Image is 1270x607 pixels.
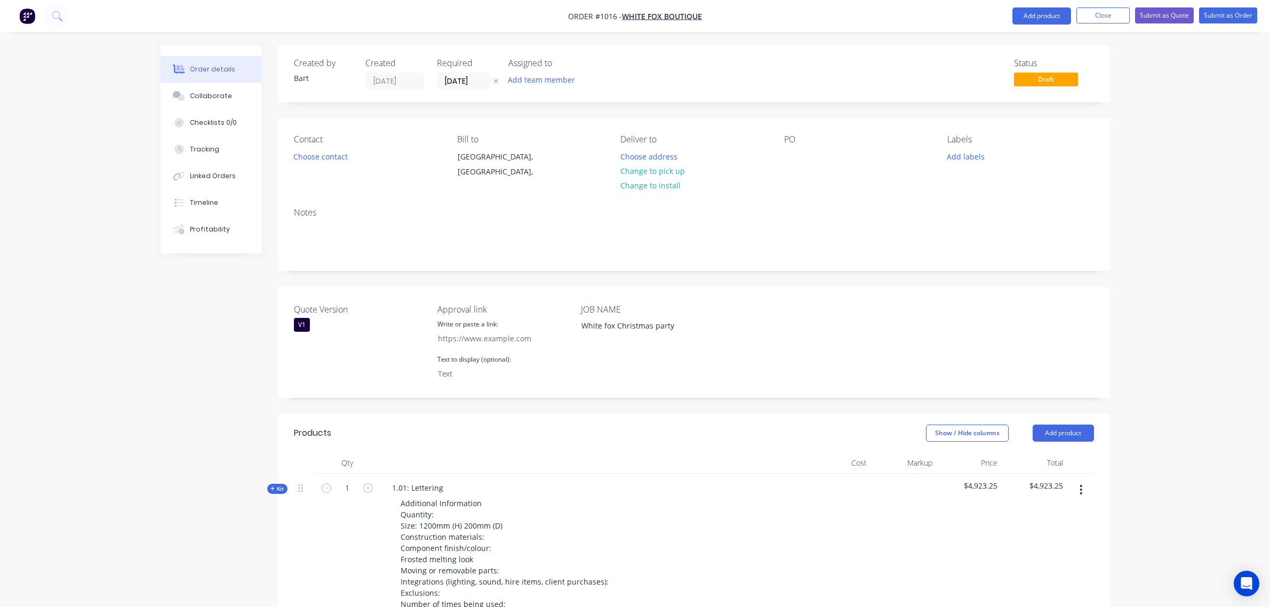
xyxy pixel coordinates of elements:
[581,303,714,316] label: JOB NAME
[941,480,998,491] span: $4,923.25
[287,149,353,163] button: Choose contact
[190,118,237,127] div: Checklists 0/0
[784,134,930,145] div: PO
[508,58,615,68] div: Assigned to
[568,11,622,21] span: Order #1016 -
[270,485,284,493] span: Kit
[365,58,424,68] div: Created
[294,58,353,68] div: Created by
[449,149,555,183] div: [GEOGRAPHIC_DATA], [GEOGRAPHIC_DATA],
[806,452,872,474] div: Cost
[294,427,331,440] div: Products
[384,480,452,496] div: 1.01: Lettering
[432,331,559,347] input: https://www.example.com
[190,91,232,101] div: Collaborate
[1012,7,1071,25] button: Add product
[1199,7,1257,23] button: Submit as Order
[508,73,581,87] button: Add team member
[294,73,353,84] div: Bart
[1006,480,1063,491] span: $4,923.25
[267,484,287,494] button: Kit
[1076,7,1130,23] button: Close
[437,303,571,316] label: Approval link
[161,56,262,83] button: Order details
[573,318,706,333] div: White fox Christmas party
[926,425,1009,442] button: Show / Hide columns
[294,134,440,145] div: Contact
[1002,452,1067,474] div: Total
[614,178,686,193] button: Change to install
[941,149,991,163] button: Add labels
[190,65,235,74] div: Order details
[457,134,603,145] div: Bill to
[614,164,690,178] button: Change to pick up
[614,149,683,163] button: Choose address
[161,216,262,243] button: Profitability
[161,136,262,163] button: Tracking
[161,83,262,109] button: Collaborate
[1014,73,1078,86] span: Draft
[294,207,1094,218] div: Notes
[294,303,427,316] label: Quote Version
[937,452,1002,474] div: Price
[437,355,511,364] label: Text to display (optional):
[432,366,559,382] input: Text
[437,320,498,329] label: Write or paste a link:
[437,58,496,68] div: Required
[502,73,580,87] button: Add team member
[871,452,937,474] div: Markup
[294,318,310,332] div: V1
[161,189,262,216] button: Timeline
[1234,571,1259,596] div: Open Intercom Messenger
[1014,58,1094,68] div: Status
[620,134,766,145] div: Deliver to
[622,11,702,21] a: White fox Boutique
[1033,425,1094,442] button: Add product
[161,163,262,189] button: Linked Orders
[1135,7,1194,23] button: Submit as Quote
[190,145,219,154] div: Tracking
[190,225,230,234] div: Profitability
[190,198,218,207] div: Timeline
[947,134,1093,145] div: Labels
[458,149,546,179] div: [GEOGRAPHIC_DATA], [GEOGRAPHIC_DATA],
[315,452,379,474] div: Qty
[19,8,35,24] img: Factory
[161,109,262,136] button: Checklists 0/0
[190,171,236,181] div: Linked Orders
